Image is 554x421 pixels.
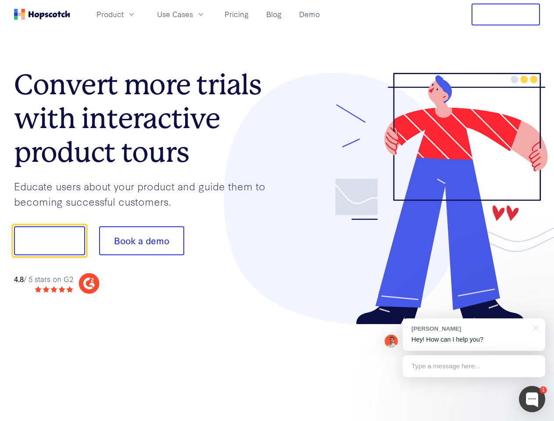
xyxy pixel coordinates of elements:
div: [PERSON_NAME] [411,325,528,333]
a: Home [14,9,70,20]
div: Type a message here... [403,355,545,377]
button: Book a demo [99,226,184,255]
h1: Convert more trials with interactive product tours [14,68,277,169]
a: Blog [263,7,285,21]
p: Hey! How can I help you? [411,335,536,344]
div: 1 [540,386,547,394]
button: Free Trial [472,4,540,25]
button: Product [91,7,141,21]
img: Mark Spera [385,335,398,348]
p: Educate users about your product and guide them to becoming successful customers. [14,178,277,209]
strong: 4.8 [14,274,24,284]
button: Show me! [14,226,85,255]
span: Use Cases [157,9,193,20]
button: Use Cases [152,7,211,21]
span: Product [97,9,124,20]
a: Demo [296,7,323,21]
a: Pricing [221,7,252,21]
div: / 5 stars on G2 [14,274,73,285]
